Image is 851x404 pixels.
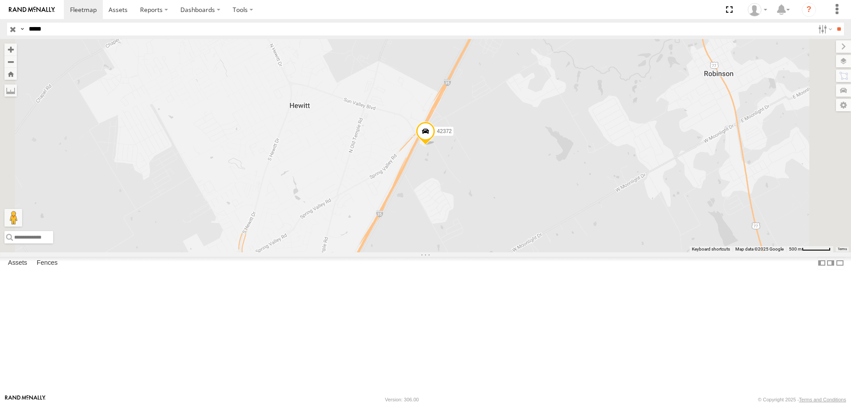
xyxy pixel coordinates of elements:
[802,3,816,17] i: ?
[799,397,846,402] a: Terms and Conditions
[758,397,846,402] div: © Copyright 2025 -
[745,3,770,16] div: Caseta Laredo TX
[437,129,452,135] span: 42372
[789,247,802,251] span: 500 m
[32,257,62,270] label: Fences
[9,7,55,13] img: rand-logo.svg
[835,257,844,270] label: Hide Summary Table
[836,99,851,111] label: Map Settings
[735,247,784,251] span: Map data ©2025 Google
[4,68,17,80] button: Zoom Home
[19,23,26,35] label: Search Query
[385,397,419,402] div: Version: 306.00
[826,257,835,270] label: Dock Summary Table to the Right
[692,246,730,252] button: Keyboard shortcuts
[817,257,826,270] label: Dock Summary Table to the Left
[4,209,22,227] button: Drag Pegman onto the map to open Street View
[4,84,17,97] label: Measure
[838,247,847,251] a: Terms (opens in new tab)
[4,257,31,270] label: Assets
[5,395,46,404] a: Visit our Website
[4,43,17,55] button: Zoom in
[815,23,834,35] label: Search Filter Options
[4,55,17,68] button: Zoom out
[786,246,833,252] button: Map Scale: 500 m per 61 pixels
